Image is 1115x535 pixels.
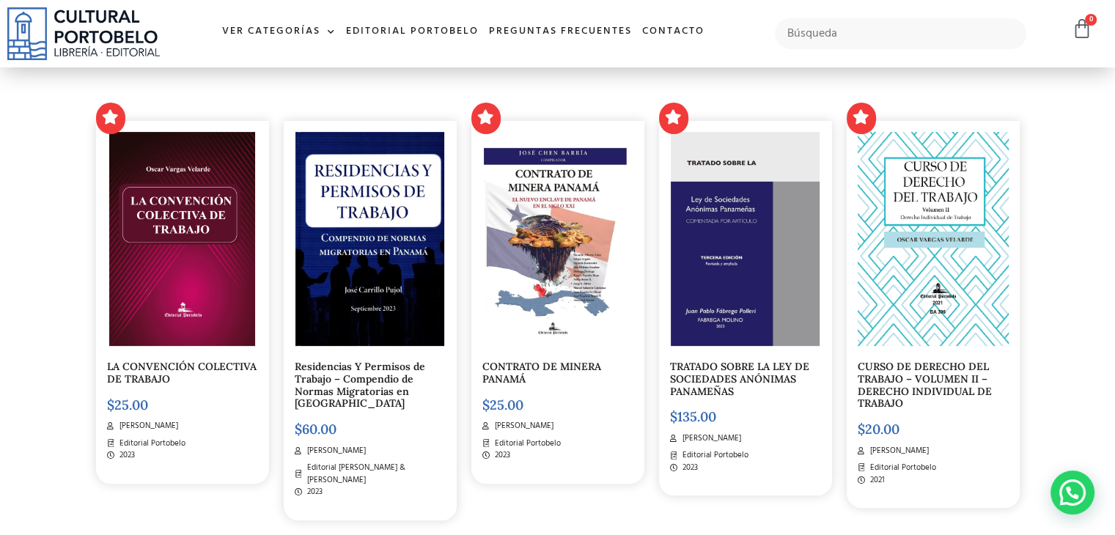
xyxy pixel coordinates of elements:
[491,420,553,432] span: [PERSON_NAME]
[303,445,366,457] span: [PERSON_NAME]
[866,462,936,474] span: Editorial Portobelo
[295,421,336,438] bdi: 60.00
[858,360,992,410] a: CURSO DE DERECHO DEL TRABAJO – VOLUMEN II – DERECHO INDIVIDUAL DE TRABAJO
[482,396,523,413] bdi: 25.00
[858,421,899,438] bdi: 20.00
[671,132,819,346] img: PORTADA elegida AMAZON._page-0001
[341,16,484,48] a: Editorial Portobelo
[116,449,135,462] span: 2023
[637,16,710,48] a: Contacto
[866,474,885,487] span: 2021
[107,396,114,413] span: $
[491,438,561,450] span: Editorial Portobelo
[295,132,444,346] img: img20231003_15474135
[670,360,809,398] a: TRATADO SOBRE LA LEY DE SOCIEDADES ANÓNIMAS PANAMEÑAS
[491,449,510,462] span: 2023
[303,486,323,498] span: 2023
[303,462,438,486] span: Editorial [PERSON_NAME] & [PERSON_NAME]
[295,421,302,438] span: $
[858,132,1009,346] img: OSCAR_VARGAS
[109,132,255,346] img: portada convencion colectiva-03
[866,445,929,457] span: [PERSON_NAME]
[679,432,741,445] span: [PERSON_NAME]
[116,420,178,432] span: [PERSON_NAME]
[482,360,601,385] a: CONTRATO DE MINERA PANAMÁ
[107,360,257,385] a: LA CONVENCIÓN COLECTIVA DE TRABAJO
[670,408,677,425] span: $
[107,396,148,413] bdi: 25.00
[775,18,1026,49] input: Búsqueda
[679,462,698,474] span: 2023
[670,408,716,425] bdi: 135.00
[295,360,425,410] a: Residencias Y Permisos de Trabajo – Compendio de Normas Migratorias en [GEOGRAPHIC_DATA]
[679,449,748,462] span: Editorial Portobelo
[1085,14,1097,26] span: 0
[858,421,865,438] span: $
[217,16,341,48] a: Ver Categorías
[116,438,185,450] span: Editorial Portobelo
[484,16,637,48] a: Preguntas frecuentes
[482,396,490,413] span: $
[1072,18,1092,40] a: 0
[484,132,631,346] img: PORTADA FINAL (2)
